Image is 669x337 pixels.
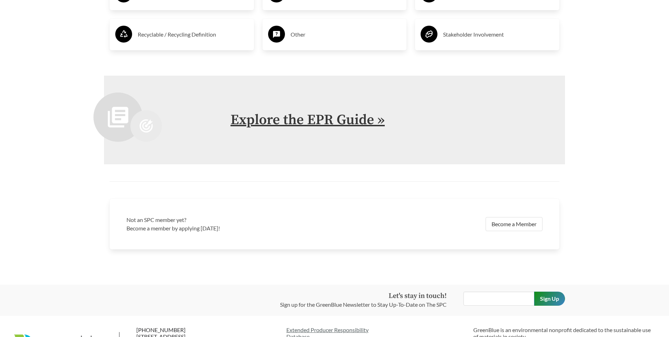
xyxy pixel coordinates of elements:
[389,292,447,300] strong: Let's stay in touch!
[138,29,248,40] h3: Recyclable / Recycling Definition
[534,292,565,306] input: Sign Up
[230,111,385,129] a: Explore the EPR Guide »
[291,29,401,40] h3: Other
[126,216,330,224] h3: Not an SPC member yet?
[280,300,447,309] p: Sign up for the GreenBlue Newsletter to Stay Up-To-Date on The SPC
[443,29,554,40] h3: Stakeholder Involvement
[486,217,543,231] a: Become a Member
[126,224,330,233] p: Become a member by applying [DATE]!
